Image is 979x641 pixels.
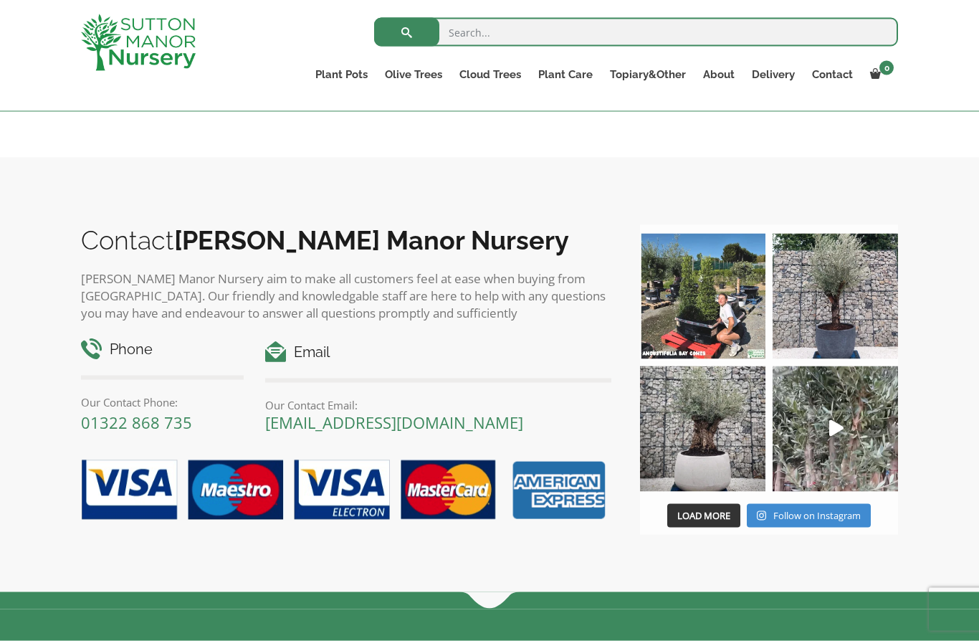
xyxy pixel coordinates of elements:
img: A beautiful multi-stem Spanish Olive tree potted in our luxurious fibre clay pots 😍😍 [773,234,898,359]
svg: Instagram [757,511,766,521]
span: Follow on Instagram [773,509,861,522]
svg: Play [829,420,844,437]
p: [PERSON_NAME] Manor Nursery aim to make all customers feel at ease when buying from [GEOGRAPHIC_D... [81,270,611,322]
img: New arrivals Monday morning of beautiful olive trees 🤩🤩 The weather is beautiful this summer, gre... [773,366,898,492]
span: 0 [879,61,894,75]
img: logo [81,14,196,71]
a: Cloud Trees [451,65,530,85]
img: Our elegant & picturesque Angustifolia Cones are an exquisite addition to your Bay Tree collectio... [640,234,765,359]
p: Our Contact Email: [265,397,611,414]
a: Instagram Follow on Instagram [747,504,871,528]
h2: Contact [81,225,611,255]
a: Topiary&Other [601,65,694,85]
p: Our Contact Phone: [81,394,244,411]
a: Plant Care [530,65,601,85]
a: Plant Pots [307,65,376,85]
a: About [694,65,743,85]
h4: Phone [81,338,244,361]
button: Load More [667,504,740,528]
a: 0 [861,65,898,85]
a: Contact [803,65,861,85]
a: [EMAIL_ADDRESS][DOMAIN_NAME] [265,412,523,433]
span: Load More [677,509,730,522]
a: Olive Trees [376,65,451,85]
a: Delivery [743,65,803,85]
img: payment-options.png [70,452,611,531]
a: Play [773,366,898,492]
img: Check out this beauty we potted at our nursery today ❤️‍🔥 A huge, ancient gnarled Olive tree plan... [640,366,765,492]
a: 01322 868 735 [81,412,192,433]
input: Search... [374,18,898,47]
h4: Email [265,341,611,364]
b: [PERSON_NAME] Manor Nursery [174,225,569,255]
